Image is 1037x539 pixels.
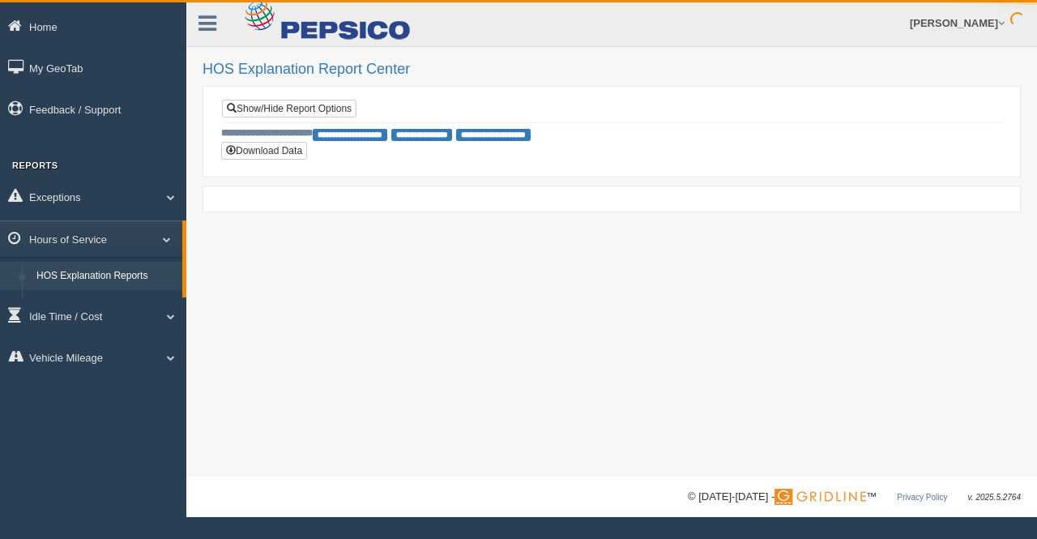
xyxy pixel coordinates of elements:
[897,493,947,502] a: Privacy Policy
[221,142,307,160] button: Download Data
[688,489,1021,506] div: © [DATE]-[DATE] - ™
[29,290,182,319] a: HOS Violation Audit Reports
[775,489,866,505] img: Gridline
[222,100,356,118] a: Show/Hide Report Options
[203,62,1021,78] h2: HOS Explanation Report Center
[968,493,1021,502] span: v. 2025.5.2764
[29,262,182,291] a: HOS Explanation Reports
